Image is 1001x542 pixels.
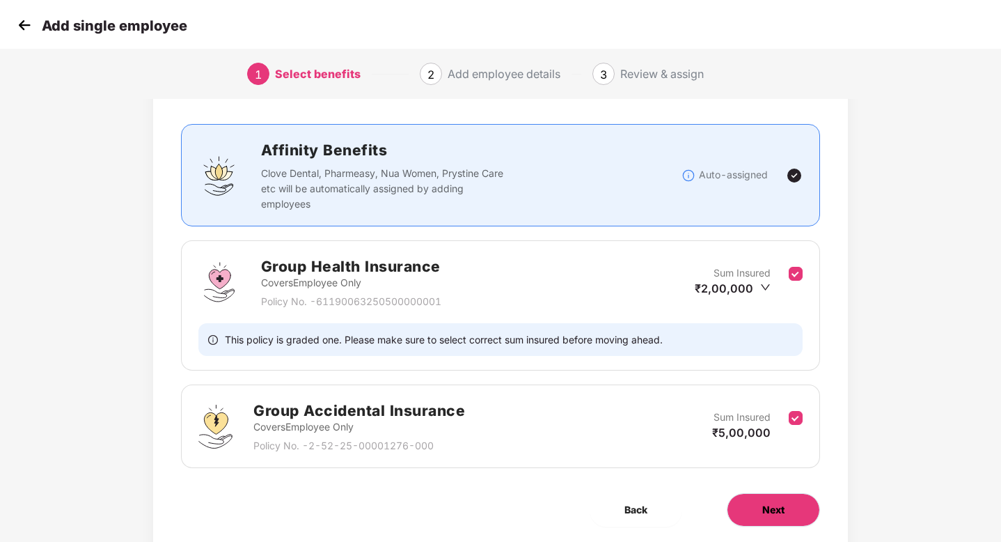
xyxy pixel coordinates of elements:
button: Back [590,493,682,527]
span: 1 [255,68,262,82]
span: Back [624,502,647,518]
p: Covers Employee Only [253,419,465,435]
div: ₹2,00,000 [695,281,771,296]
p: Add single employee [42,17,187,34]
span: This policy is graded one. Please make sure to select correct sum insured before moving ahead. [225,333,663,346]
span: ₹5,00,000 [712,426,771,440]
p: Sum Insured [714,265,771,281]
img: svg+xml;base64,PHN2ZyBpZD0iQWZmaW5pdHlfQmVuZWZpdHMiIGRhdGEtbmFtZT0iQWZmaW5pdHkgQmVuZWZpdHMiIHhtbG... [198,155,240,196]
button: Next [727,493,820,527]
span: info-circle [208,333,218,346]
p: Auto-assigned [699,167,768,183]
p: Covers Employee Only [261,275,441,291]
div: Select benefits [275,63,361,85]
img: svg+xml;base64,PHN2ZyBpZD0iVGljay0yNHgyNCIgeG1sbnM9Imh0dHA6Ly93d3cudzMub3JnLzIwMDAvc3ZnIiB3aWR0aD... [786,167,803,184]
h2: Group Health Insurance [261,255,441,278]
div: Add employee details [448,63,560,85]
p: Policy No. - 2-52-25-00001276-000 [253,438,465,454]
img: svg+xml;base64,PHN2ZyB4bWxucz0iaHR0cDovL3d3dy53My5vcmcvMjAwMC9zdmciIHdpZHRoPSIzMCIgaGVpZ2h0PSIzMC... [14,15,35,36]
img: svg+xml;base64,PHN2ZyB4bWxucz0iaHR0cDovL3d3dy53My5vcmcvMjAwMC9zdmciIHdpZHRoPSI0OS4zMjEiIGhlaWdodD... [198,405,232,449]
p: Policy No. - 61190063250500000001 [261,294,441,309]
span: 2 [427,68,434,82]
h2: Group Accidental Insurance [253,399,465,422]
img: svg+xml;base64,PHN2ZyBpZD0iR3JvdXBfSGVhbHRoX0luc3VyYW5jZSIgZGF0YS1uYW1lPSJHcm91cCBIZWFsdGggSW5zdX... [198,261,240,303]
div: Review & assign [620,63,704,85]
p: Sum Insured [714,410,771,425]
p: Clove Dental, Pharmeasy, Nua Women, Prystine Care etc will be automatically assigned by adding em... [261,166,514,212]
span: 3 [600,68,607,82]
h2: Affinity Benefits [261,139,682,162]
img: svg+xml;base64,PHN2ZyBpZD0iSW5mb18tXzMyeDMyIiBkYXRhLW5hbWU9IkluZm8gLSAzMngzMiIgeG1sbnM9Imh0dHA6Ly... [681,169,695,183]
span: down [760,282,771,293]
span: Next [762,502,785,518]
